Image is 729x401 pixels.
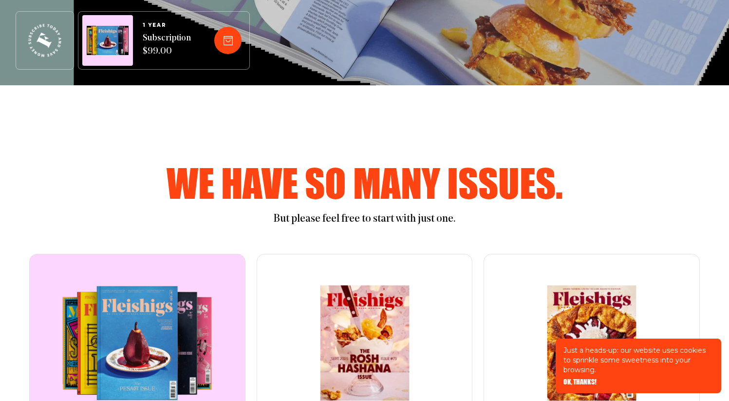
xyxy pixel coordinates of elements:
[143,32,191,58] span: Subscription $99.00
[56,286,219,401] img: Annual Subscription
[143,22,191,58] a: 1 YEARSubscription $99.00
[58,212,671,227] p: But please feel free to start with just one.
[58,163,671,202] h2: We have so many issues.
[56,286,219,401] a: Annual SubscriptionAnnual Subscription
[283,286,446,401] img: Magazine No 73
[563,379,597,385] button: OK, THANKS!
[510,286,673,401] img: Magazine No 72
[143,22,191,28] span: 1 YEAR
[283,286,446,401] a: Magazine No 73Magazine No 73
[563,345,713,375] p: Just a heads-up: our website uses cookies to sprinkle some sweetness into your browsing.
[87,26,129,56] img: Magazines image
[510,286,673,401] a: Magazine No 72Magazine No 72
